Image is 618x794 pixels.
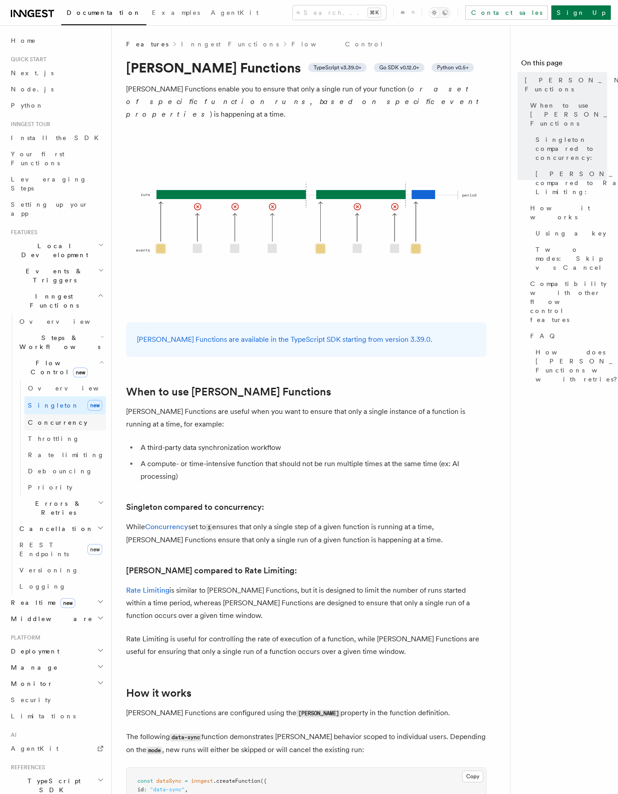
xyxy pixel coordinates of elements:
button: Inngest Functions [7,288,106,313]
button: Realtimenew [7,594,106,611]
button: Flow Controlnew [16,355,106,380]
code: 1 [206,524,212,531]
span: Install the SDK [11,134,104,141]
span: Deployment [7,647,59,656]
li: A third-party data synchronization workflow [138,441,486,454]
span: inngest [191,778,213,784]
a: Logging [16,578,106,594]
span: Inngest Functions [7,292,97,310]
a: Inngest Functions [181,40,279,49]
a: Install the SDK [7,130,106,146]
code: [PERSON_NAME] [296,710,341,717]
span: : [144,786,147,793]
span: AgentKit [211,9,259,16]
span: AgentKit [11,745,59,752]
span: References [7,764,45,771]
span: Debouncing [28,467,93,475]
code: mode [146,747,162,754]
span: const [137,778,153,784]
a: Documentation [61,3,146,25]
a: Singleton compared to concurrency: [126,501,264,513]
span: Events & Triggers [7,267,98,285]
span: Overview [28,385,121,392]
span: Next.js [11,69,54,77]
span: TypeScript v3.39.0+ [314,64,361,71]
span: Concurrency [28,419,87,426]
span: Rate limiting [28,451,105,458]
a: Two modes: Skip vs Cancel [532,241,607,276]
span: Cancellation [16,524,94,533]
span: Setting up your app [11,201,88,217]
span: Limitations [11,712,76,720]
a: Security [7,692,106,708]
span: Local Development [7,241,98,259]
h1: [PERSON_NAME] Functions [126,59,486,76]
span: dataSync [156,778,182,784]
span: id [137,786,144,793]
a: Concurrency [24,414,106,431]
span: Examples [152,9,200,16]
span: Realtime [7,598,75,607]
a: AgentKit [7,740,106,757]
img: Singleton Functions only process one run at a time. [126,132,486,312]
span: Your first Functions [11,150,64,167]
p: [PERSON_NAME] Functions enable you to ensure that only a single run of your function ( ) is happe... [126,83,486,121]
span: Documentation [67,9,141,16]
button: Manage [7,659,106,676]
p: Rate Limiting is useful for controlling the rate of execution of a function, while [PERSON_NAME] ... [126,633,486,658]
span: new [60,598,75,608]
button: Steps & Workflows [16,330,106,355]
a: Setting up your app [7,196,106,222]
a: Examples [146,3,205,24]
a: Debouncing [24,463,106,479]
span: FAQ [530,331,559,340]
a: Singletonnew [24,396,106,414]
span: Monitor [7,679,53,688]
a: How it works [126,687,191,699]
p: While set to ensures that only a single step of a given function is running at a time, [PERSON_NA... [126,521,486,546]
a: FAQ [527,328,607,344]
span: = [185,778,188,784]
span: AI [7,731,17,739]
span: Node.js [11,86,54,93]
span: Priority [28,484,73,491]
span: Home [11,36,36,45]
a: Rate Limiting [126,586,169,594]
span: Features [7,229,37,236]
button: Search...⌘K [293,5,386,20]
a: Python [7,97,106,113]
code: data-sync [170,734,201,741]
button: Monitor [7,676,106,692]
span: Platform [7,634,41,641]
kbd: ⌘K [368,8,381,17]
span: Features [126,40,168,49]
button: Copy [462,771,483,782]
a: How does [PERSON_NAME] Functions work with retries? [532,344,607,387]
span: Python v0.5+ [437,64,468,71]
em: or a set of specific function runs, based on specific event properties [126,85,483,118]
span: Singleton compared to concurrency: [536,135,607,162]
span: .createFunction [213,778,260,784]
span: Using a key [536,229,606,238]
span: new [87,544,102,555]
p: is similar to [PERSON_NAME] Functions, but it is designed to limit the number of runs started wit... [126,584,486,622]
span: Inngest tour [7,121,50,128]
span: Singleton [28,402,79,409]
a: [PERSON_NAME] compared to Rate Limiting: [532,166,607,200]
span: new [73,368,88,377]
p: [PERSON_NAME] Functions are configured using the property in the function definition. [126,707,486,720]
span: Throttling [28,435,80,442]
a: Sign Up [551,5,611,20]
a: AgentKit [205,3,264,24]
span: Two modes: Skip vs Cancel [536,245,607,272]
button: Middleware [7,611,106,627]
a: Limitations [7,708,106,724]
span: Security [11,696,51,703]
span: Flow Control [16,358,99,377]
span: new [87,400,102,411]
a: [PERSON_NAME] compared to Rate Limiting: [126,564,297,577]
a: Next.js [7,65,106,81]
button: Deployment [7,643,106,659]
div: Inngest Functions [7,313,106,594]
p: The following function demonstrates [PERSON_NAME] behavior scoped to individual users. Depending ... [126,730,486,757]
